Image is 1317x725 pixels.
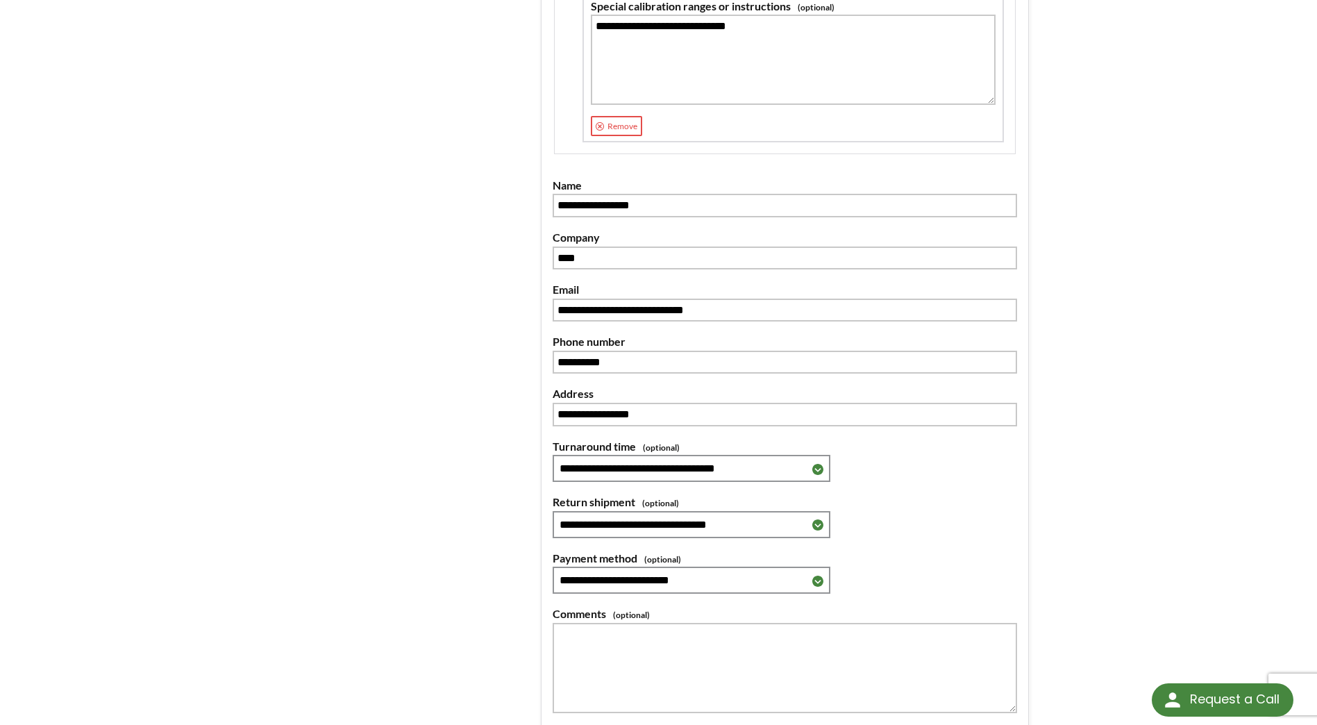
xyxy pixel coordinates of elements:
img: round button [1161,689,1184,711]
label: Return shipment [553,493,1017,511]
label: Payment method [553,549,1017,567]
label: Turnaround time [553,437,1017,456]
label: Address [553,385,1017,403]
label: Comments [553,605,1017,623]
div: Request a Call [1190,683,1280,715]
label: Name [553,176,1017,194]
a: Remove [591,116,642,136]
div: Request a Call [1152,683,1293,717]
label: Phone number [553,333,1017,351]
label: Email [553,281,1017,299]
label: Company [553,228,1017,247]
